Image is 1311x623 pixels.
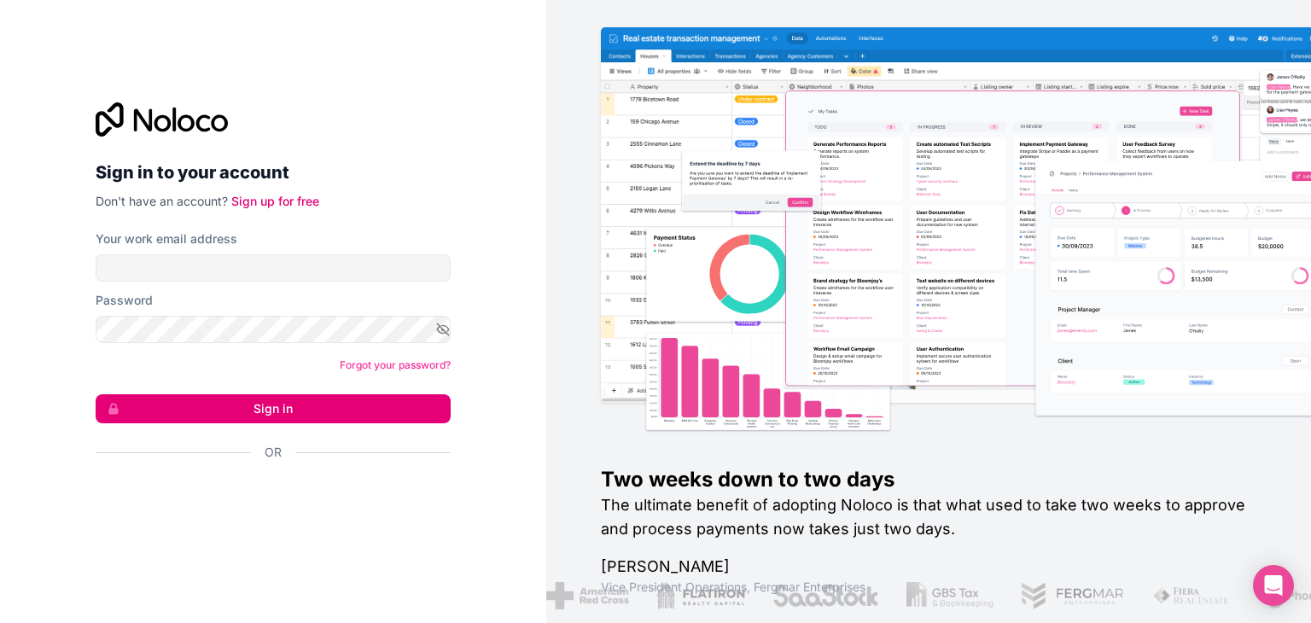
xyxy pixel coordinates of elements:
button: Sign in [96,394,451,423]
input: Password [96,316,451,343]
img: /assets/american-red-cross-BAupjrZR.png [546,582,629,609]
h1: [PERSON_NAME] [601,555,1256,579]
iframe: Sign in with Google Button [87,480,446,517]
h2: The ultimate benefit of adopting Noloco is that what used to take two weeks to approve and proces... [601,493,1256,541]
label: Password [96,292,153,309]
span: Don't have an account? [96,194,228,208]
a: Sign up for free [231,194,319,208]
label: Your work email address [96,230,237,247]
input: Email address [96,254,451,282]
h1: Two weeks down to two days [601,466,1256,493]
div: Open Intercom Messenger [1253,565,1294,606]
h1: Vice President Operations , Fergmar Enterprises [601,579,1256,596]
h2: Sign in to your account [96,157,451,188]
a: Forgot your password? [340,358,451,371]
span: Or [265,444,282,461]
